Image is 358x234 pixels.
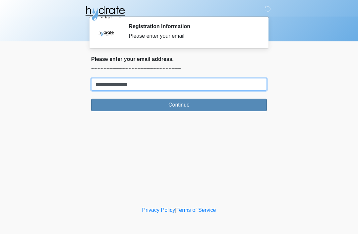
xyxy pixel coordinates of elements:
[91,56,267,62] h2: Please enter your email address.
[91,65,267,73] p: ~~~~~~~~~~~~~~~~~~~~~~~~~~~~~
[85,5,126,22] img: Hydrate IV Bar - Fort Collins Logo
[175,207,176,213] a: |
[176,207,216,213] a: Terms of Service
[129,32,257,40] div: Please enter your email
[142,207,175,213] a: Privacy Policy
[91,99,267,111] button: Continue
[96,23,116,43] img: Agent Avatar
